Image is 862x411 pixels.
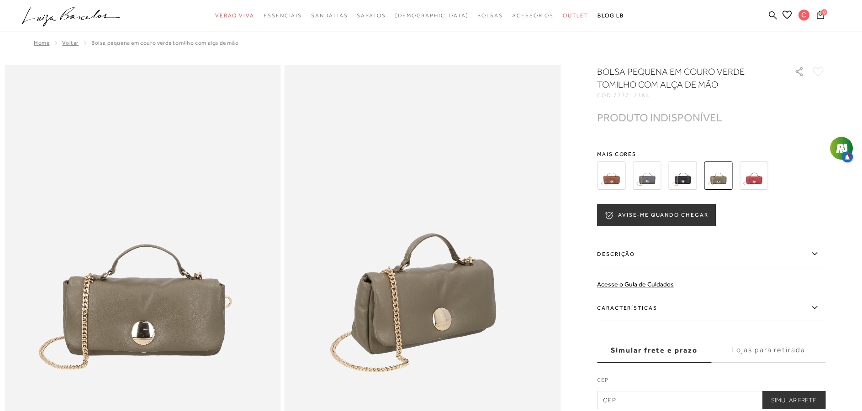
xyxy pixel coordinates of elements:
[597,113,722,122] div: PRODUTO INDISPONÍVEL
[597,338,711,363] label: Simular frete e prazo
[395,7,469,24] a: noSubCategoriesText
[814,10,827,22] button: 0
[597,93,780,98] div: CÓD:
[264,12,302,19] span: Essenciais
[597,161,625,190] img: BOLSA PEQUENA EM COURO CASTANHO COM ALÇA DE MÃO
[264,7,302,24] a: categoryNavScreenReaderText
[311,7,348,24] a: categoryNavScreenReaderText
[799,10,809,21] span: C
[762,391,825,409] button: Simular Frete
[34,40,49,46] a: Home
[597,281,674,288] a: Acesse o Guia de Cuidados
[477,7,503,24] a: categoryNavScreenReaderText
[597,295,825,321] label: Características
[821,9,827,16] span: 0
[215,12,254,19] span: Verão Viva
[357,7,386,24] a: categoryNavScreenReaderText
[563,7,588,24] a: categoryNavScreenReaderText
[512,7,554,24] a: categoryNavScreenReaderText
[477,12,503,19] span: Bolsas
[597,204,716,226] button: AVISE-ME QUANDO CHEGAR
[668,161,697,190] img: BOLSA PEQUENA EM COURO PRETO COM ALÇA DE MÃO
[704,161,732,190] img: BOLSA PEQUENA EM COURO VERDE TOMILHO COM ALÇA DE MÃO
[613,92,650,99] span: 777712384
[62,40,79,46] a: Voltar
[215,7,254,24] a: categoryNavScreenReaderText
[597,376,825,389] label: CEP
[740,161,768,190] img: BOLSA PEQUENA EM COURO VERMELHO PIMENTA COM ALÇA DE MÃO
[597,241,825,267] label: Descrição
[633,161,661,190] img: BOLSA PEQUENA EM COURO CINZA COM ALÇA DE MÃO
[91,40,238,46] span: BOLSA PEQUENA EM COURO VERDE TOMILHO COM ALÇA DE MÃO
[598,12,624,19] span: BLOG LB
[597,151,825,157] span: Mais cores
[711,338,825,363] label: Lojas para retirada
[563,12,588,19] span: Outlet
[357,12,386,19] span: Sapatos
[311,12,348,19] span: Sandálias
[598,7,624,24] a: BLOG LB
[794,9,814,23] button: C
[597,391,825,409] input: CEP
[597,65,768,91] h1: BOLSA PEQUENA EM COURO VERDE TOMILHO COM ALÇA DE MÃO
[395,12,469,19] span: [DEMOGRAPHIC_DATA]
[512,12,554,19] span: Acessórios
